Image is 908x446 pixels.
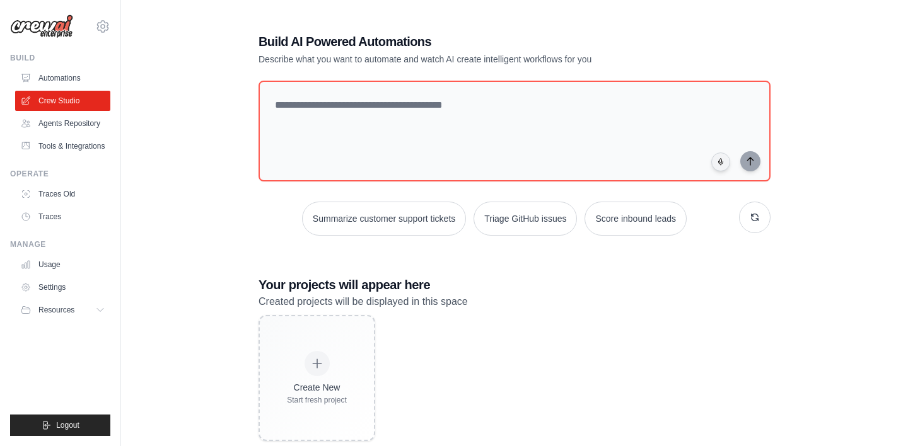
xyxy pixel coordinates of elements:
button: Logout [10,415,110,436]
div: Start fresh project [287,395,347,405]
div: Manage [10,239,110,249]
a: Settings [15,277,110,297]
a: Agents Repository [15,113,110,134]
button: Resources [15,300,110,320]
button: Get new suggestions [739,202,771,233]
button: Summarize customer support tickets [302,202,466,236]
div: Build [10,53,110,63]
h3: Your projects will appear here [259,276,771,294]
span: Resources [38,305,74,315]
a: Crew Studio [15,91,110,111]
p: Describe what you want to automate and watch AI create intelligent workflows for you [259,53,682,66]
div: Operate [10,169,110,179]
button: Score inbound leads [585,202,687,236]
a: Usage [15,254,110,275]
span: Logout [56,420,79,430]
h1: Build AI Powered Automations [259,33,682,50]
a: Traces [15,207,110,227]
a: Traces Old [15,184,110,204]
a: Automations [15,68,110,88]
a: Tools & Integrations [15,136,110,156]
p: Created projects will be displayed in this space [259,294,771,310]
button: Triage GitHub issues [474,202,577,236]
img: Logo [10,14,73,38]
button: Click to speak your automation idea [711,152,730,171]
div: Create New [287,381,347,394]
